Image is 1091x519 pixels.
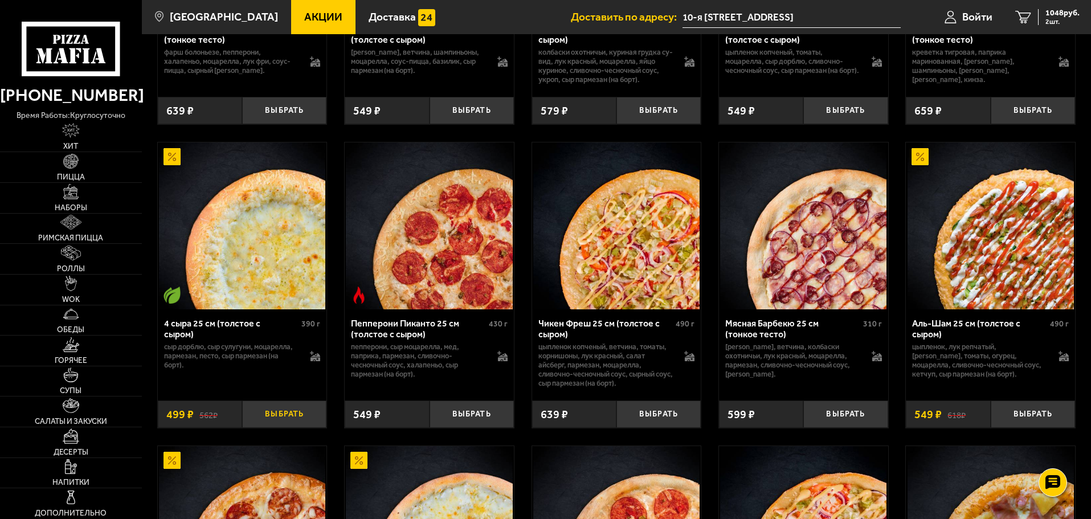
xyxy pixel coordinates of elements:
div: Аль-Шам 25 см (толстое с сыром) [912,318,1047,340]
p: пепперони, сыр Моцарелла, мед, паприка, пармезан, сливочно-чесночный соус, халапеньо, сыр пармеза... [351,342,486,379]
span: Доставить по адресу: [571,11,683,22]
a: Мясная Барбекю 25 см (тонкое тесто) [719,142,888,309]
img: 4 сыра 25 см (толстое с сыром) [159,142,325,309]
img: Аль-Шам 25 см (толстое с сыром) [908,142,1074,309]
span: 549 ₽ [914,407,942,421]
p: креветка тигровая, паприка маринованная, [PERSON_NAME], шампиньоны, [PERSON_NAME], [PERSON_NAME],... [912,48,1047,84]
span: 599 ₽ [728,407,755,421]
span: Римская пицца [38,234,103,242]
span: Напитки [52,479,89,487]
button: Выбрать [430,401,514,428]
span: 2 шт. [1045,18,1080,25]
p: [PERSON_NAME], ветчина, шампиньоны, моцарелла, соус-пицца, базилик, сыр пармезан (на борт). [351,48,486,75]
div: Мясная Барбекю 25 см (тонкое тесто) [725,318,860,340]
p: [PERSON_NAME], ветчина, колбаски охотничьи, лук красный, моцарелла, пармезан, сливочно-чесночный ... [725,342,860,379]
span: 549 ₽ [353,104,381,117]
p: цыпленок копченый, ветчина, томаты, корнишоны, лук красный, салат айсберг, пармезан, моцарелла, с... [538,342,673,388]
span: Салаты и закуски [35,418,107,426]
button: Выбрать [430,97,514,125]
span: Хит [63,142,78,150]
span: Наборы [55,204,87,212]
span: Дополнительно [35,509,107,517]
button: Выбрать [803,401,888,428]
div: Чикен Фреш 25 см (толстое с сыром) [538,318,673,340]
span: 549 ₽ [728,104,755,117]
img: Пепперони Пиканто 25 см (толстое с сыром) [346,142,512,309]
img: Акционный [164,452,181,469]
span: Горячее [55,357,87,365]
img: Чикен Фреш 25 см (толстое с сыром) [533,142,700,309]
a: АкционныйВегетарианское блюдо4 сыра 25 см (толстое с сыром) [158,142,327,309]
p: колбаски охотничьи, куриная грудка су-вид, лук красный, моцарелла, яйцо куриное, сливочно-чесночн... [538,48,673,84]
a: Острое блюдоПепперони Пиканто 25 см (толстое с сыром) [345,142,514,309]
p: фарш болоньезе, пепперони, халапеньо, моцарелла, лук фри, соус-пицца, сырный [PERSON_NAME]. [164,48,299,75]
div: 4 сыра 25 см (толстое с сыром) [164,318,299,340]
s: 562 ₽ [199,408,218,420]
s: 618 ₽ [947,408,966,420]
button: Выбрать [803,97,888,125]
button: Выбрать [616,401,701,428]
p: цыпленок копченый, томаты, моцарелла, сыр дорблю, сливочно-чесночный соус, сыр пармезан (на борт). [725,48,860,75]
button: Выбрать [616,97,701,125]
span: Санкт-Петербург, 10-я Красноармейская улица, 15-17В [683,7,901,28]
span: 639 ₽ [541,407,568,421]
span: 430 г [489,319,508,329]
span: Роллы [57,265,85,273]
img: 15daf4d41897b9f0e9f617042186c801.svg [418,9,435,26]
span: 549 ₽ [353,407,381,421]
a: АкционныйАль-Шам 25 см (толстое с сыром) [906,142,1075,309]
span: 310 г [863,319,882,329]
img: Акционный [164,148,181,165]
span: Акции [304,11,342,22]
span: Пицца [57,173,85,181]
img: Вегетарианское блюдо [164,287,181,304]
span: [GEOGRAPHIC_DATA] [170,11,278,22]
span: 659 ₽ [914,104,942,117]
span: Войти [962,11,992,22]
img: Акционный [912,148,929,165]
div: Пепперони Пиканто 25 см (толстое с сыром) [351,318,486,340]
span: 1048 руб. [1045,9,1080,17]
span: 499 ₽ [166,407,194,421]
span: Супы [60,387,81,395]
span: 390 г [301,319,320,329]
span: WOK [62,296,80,304]
span: 490 г [676,319,694,329]
span: 490 г [1050,319,1069,329]
button: Выбрать [991,401,1075,428]
span: Обеды [57,326,84,334]
button: Выбрать [242,401,326,428]
span: 639 ₽ [166,104,194,117]
span: Десерты [54,448,88,456]
p: цыпленок, лук репчатый, [PERSON_NAME], томаты, огурец, моцарелла, сливочно-чесночный соус, кетчуп... [912,342,1047,379]
span: Доставка [369,11,416,22]
a: Чикен Фреш 25 см (толстое с сыром) [532,142,701,309]
p: сыр дорблю, сыр сулугуни, моцарелла, пармезан, песто, сыр пармезан (на борт). [164,342,299,370]
button: Выбрать [242,97,326,125]
input: Ваш адрес доставки [683,7,901,28]
img: Острое блюдо [350,287,367,304]
span: 579 ₽ [541,104,568,117]
button: Выбрать [991,97,1075,125]
img: Мясная Барбекю 25 см (тонкое тесто) [720,142,886,309]
img: Акционный [350,452,367,469]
